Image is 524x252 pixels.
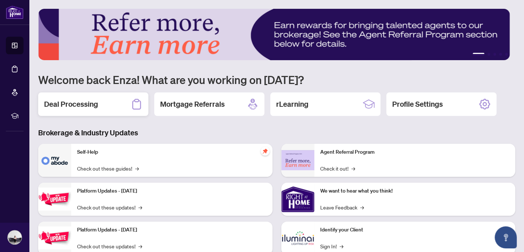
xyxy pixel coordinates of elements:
button: Open asap [495,226,517,248]
img: We want to hear what you think! [281,183,314,216]
p: We want to hear what you think! [320,187,510,195]
span: → [360,203,364,211]
h2: rLearning [276,99,308,109]
p: Self-Help [77,148,267,156]
span: → [138,242,142,250]
a: Check out these updates!→ [77,203,142,211]
a: Leave Feedback→ [320,203,364,211]
button: 1 [473,53,484,56]
img: Platform Updates - July 8, 2025 [38,226,71,249]
h3: Brokerage & Industry Updates [38,128,515,138]
span: → [340,242,343,250]
h2: Mortgage Referrals [160,99,225,109]
span: → [138,203,142,211]
a: Check out these updates!→ [77,242,142,250]
button: 3 [493,53,496,56]
span: → [135,164,139,172]
img: Agent Referral Program [281,150,314,170]
a: Check out these guides!→ [77,164,139,172]
span: → [351,164,355,172]
img: Profile Icon [8,230,22,244]
button: 5 [505,53,508,56]
img: Platform Updates - July 21, 2025 [38,187,71,211]
button: 2 [487,53,490,56]
img: Self-Help [38,144,71,177]
p: Platform Updates - [DATE] [77,226,267,234]
h1: Welcome back Enza! What are you working on [DATE]? [38,73,515,87]
h2: Profile Settings [392,99,443,109]
p: Agent Referral Program [320,148,510,156]
a: Sign In!→ [320,242,343,250]
img: Slide 0 [38,9,510,60]
img: logo [6,6,24,19]
a: Check it out!→ [320,164,355,172]
button: 4 [499,53,502,56]
p: Platform Updates - [DATE] [77,187,267,195]
h2: Deal Processing [44,99,98,109]
p: Identify your Client [320,226,510,234]
span: pushpin [261,147,270,156]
